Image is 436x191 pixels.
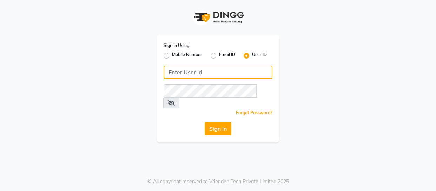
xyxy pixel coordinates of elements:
[164,66,272,79] input: Username
[205,122,231,135] button: Sign In
[252,52,267,60] label: User ID
[219,52,235,60] label: Email ID
[236,110,272,115] a: Forgot Password?
[164,42,190,49] label: Sign In Using:
[172,52,202,60] label: Mobile Number
[164,84,257,98] input: Username
[190,7,246,28] img: logo1.svg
